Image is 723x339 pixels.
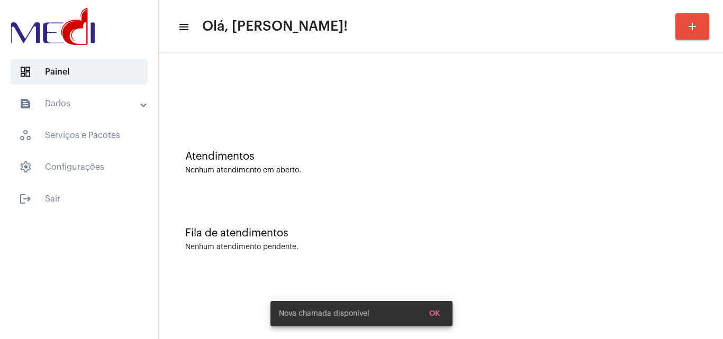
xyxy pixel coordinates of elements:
[279,308,369,319] span: Nova chamada disponível
[19,161,32,173] span: sidenav icon
[185,227,697,239] div: Fila de atendimentos
[19,97,32,110] mat-icon: sidenav icon
[686,20,699,33] mat-icon: add
[185,151,697,162] div: Atendimentos
[185,243,299,251] div: Nenhum atendimento pendente.
[421,304,448,323] button: OK
[11,123,148,148] span: Serviços e Pacotes
[185,167,697,175] div: Nenhum atendimento em aberto.
[202,18,348,35] span: Olá, [PERSON_NAME]!
[19,129,32,142] span: sidenav icon
[19,193,32,205] mat-icon: sidenav icon
[429,310,440,317] span: OK
[19,97,141,110] mat-panel-title: Dados
[11,59,148,85] span: Painel
[19,66,32,78] span: sidenav icon
[11,154,148,180] span: Configurações
[8,5,97,48] img: d3a1b5fa-500b-b90f-5a1c-719c20e9830b.png
[178,21,188,33] mat-icon: sidenav icon
[11,186,148,212] span: Sair
[6,91,158,116] mat-expansion-panel-header: sidenav iconDados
